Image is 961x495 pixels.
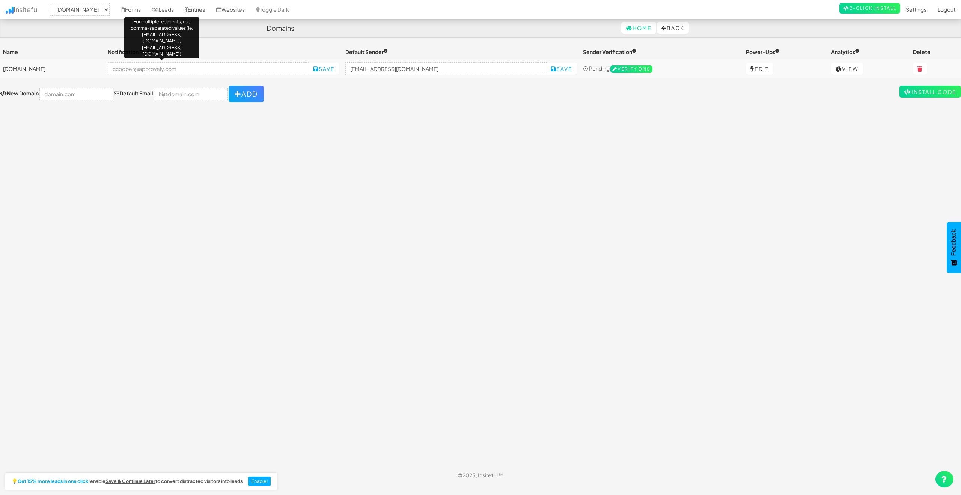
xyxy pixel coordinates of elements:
a: View [831,63,863,75]
button: Enable! [248,477,271,486]
span: Verify DNS [610,65,652,73]
img: icon.png [6,7,14,14]
span: Default Sender [345,48,388,55]
input: hi@example.com [345,62,547,75]
input: hi@domain.com [154,88,228,100]
span: Sender Verification [583,48,636,55]
button: Save [547,63,577,75]
button: Back [657,22,689,34]
a: Edit [746,63,773,75]
button: Add [229,86,264,102]
span: Feedback [950,229,957,256]
span: Notification Recipient(s) [108,48,175,55]
button: Feedback - Show survey [947,222,961,273]
th: Delete [910,45,961,59]
h2: 💡 enable to convert distracted visitors into leads [12,479,243,484]
h4: Domains [267,24,294,32]
label: Default Email [114,89,153,97]
a: Save & Continue Later [105,479,155,484]
span: ⦿ Pending [583,65,610,72]
a: Home [621,22,656,34]
a: Install Code [899,86,961,98]
span: Power-Ups [746,48,779,55]
a: 2-Click Install [839,3,900,14]
strong: Get 15% more leads in one click: [18,479,90,484]
a: Verify DNS [610,65,652,72]
input: ccooper@approvely.com [108,62,309,75]
div: For multiple recipients, use comma-separated values (ie. [EMAIL_ADDRESS][DOMAIN_NAME], [EMAIL_ADD... [124,17,199,58]
input: domain.com [39,88,113,100]
span: Analytics [831,48,859,55]
button: Save [309,63,339,75]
